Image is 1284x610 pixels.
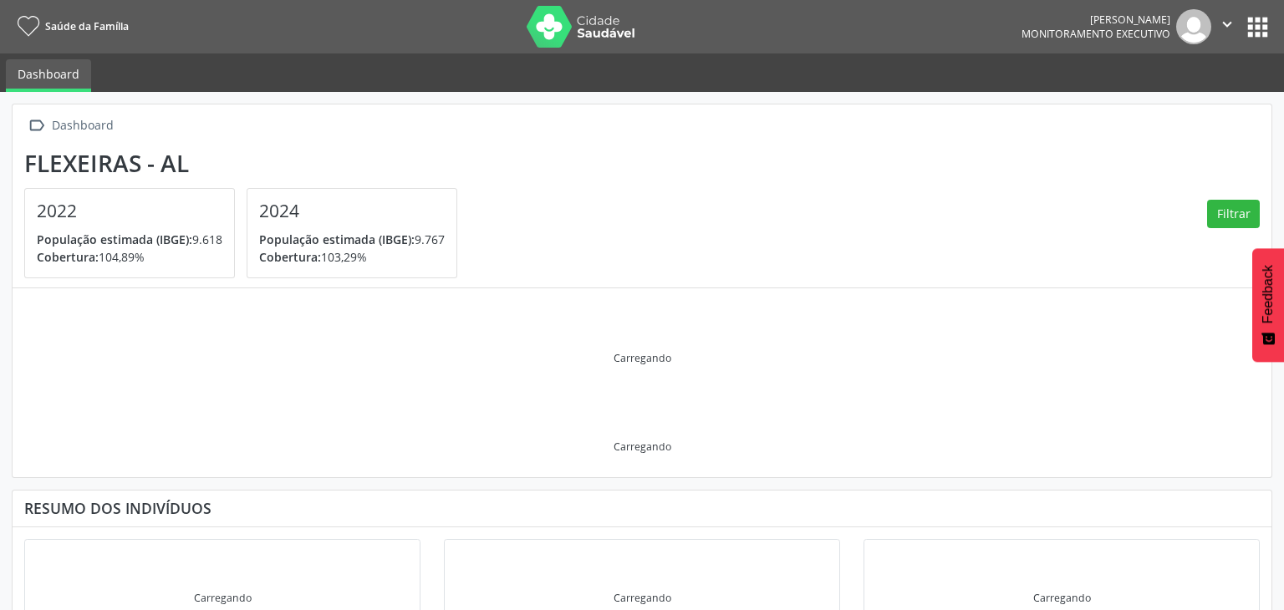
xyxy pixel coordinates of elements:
[37,249,99,265] span: Cobertura:
[1261,265,1276,323] span: Feedback
[24,114,116,138] a:  Dashboard
[24,150,469,177] div: Flexeiras - AL
[1022,27,1170,41] span: Monitoramento Executivo
[614,591,671,605] div: Carregando
[6,59,91,92] a: Dashboard
[37,231,222,248] p: 9.618
[48,114,116,138] div: Dashboard
[614,440,671,454] div: Carregando
[259,248,445,266] p: 103,29%
[194,591,252,605] div: Carregando
[1243,13,1272,42] button: apps
[1207,200,1260,228] button: Filtrar
[259,201,445,221] h4: 2024
[1022,13,1170,27] div: [PERSON_NAME]
[24,499,1260,517] div: Resumo dos indivíduos
[24,114,48,138] i: 
[1211,9,1243,44] button: 
[45,19,129,33] span: Saúde da Família
[37,231,192,247] span: População estimada (IBGE):
[614,351,671,365] div: Carregando
[1033,591,1091,605] div: Carregando
[37,248,222,266] p: 104,89%
[1252,248,1284,362] button: Feedback - Mostrar pesquisa
[12,13,129,40] a: Saúde da Família
[259,231,415,247] span: População estimada (IBGE):
[259,231,445,248] p: 9.767
[1176,9,1211,44] img: img
[37,201,222,221] h4: 2022
[1218,15,1236,33] i: 
[259,249,321,265] span: Cobertura:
